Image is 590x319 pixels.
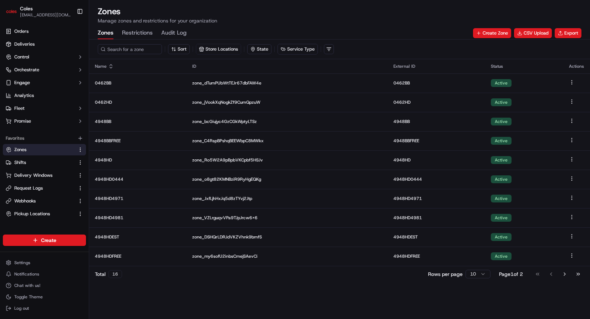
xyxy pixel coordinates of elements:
[14,67,39,73] span: Orchestrate
[192,80,382,86] p: zone_dTumPUbWtTEJr67dbFAW4e
[95,119,181,124] p: 4948BB
[14,118,31,124] span: Promise
[14,198,36,204] span: Webhooks
[14,283,40,288] span: Chat with us!
[393,80,479,86] p: 0462BB
[278,44,317,54] button: Service Type
[95,80,181,86] p: 0462BB
[98,6,581,17] h1: Zones
[192,176,382,182] p: zone_o8gt82KMNBziR9RyHgEQKg
[14,211,50,217] span: Pickup Locations
[20,5,33,12] button: Coles
[192,138,382,144] p: zone_C4RspBPshqBEEWbpC8MWkx
[161,27,187,39] button: Audit Log
[6,185,75,191] a: Request Logs
[192,63,382,69] div: ID
[98,17,581,24] p: Manage zones and restrictions for your organization
[3,26,86,37] a: Orders
[3,269,86,279] button: Notifications
[3,182,86,194] button: Request Logs
[95,253,181,259] p: 4948HDFREE
[3,258,86,268] button: Settings
[6,172,75,179] a: Delivery Windows
[393,157,479,163] p: 4948HD
[95,234,181,240] p: 4948HDEST
[3,90,86,101] a: Analytics
[3,144,86,155] button: Zones
[3,292,86,302] button: Toggle Theme
[3,51,86,63] button: Control
[196,44,241,54] button: Store Locations
[95,176,181,182] p: 4948HD0444
[3,115,86,127] button: Promise
[98,27,113,39] button: Zones
[14,305,29,311] span: Log out
[491,137,512,145] div: Active
[14,159,26,166] span: Shifts
[491,118,512,125] div: Active
[192,99,382,105] p: zone_jVookXqNogkZf9CumQpzuW
[14,271,39,277] span: Notifications
[514,28,552,38] button: CSV Upload
[491,63,558,69] div: Status
[122,27,153,39] button: Restrictions
[491,156,512,164] div: Active
[569,63,584,69] div: Actions
[14,28,29,35] span: Orders
[95,196,181,201] p: 4948HD4971
[6,146,75,153] a: Zones
[168,44,190,54] button: Sort
[3,103,86,114] button: Fleet
[14,92,34,99] span: Analytics
[14,54,29,60] span: Control
[3,235,86,246] button: Create
[3,225,86,237] div: Available Products
[196,44,241,55] button: Store Locations
[6,211,75,217] a: Pickup Locations
[491,252,512,260] div: Active
[192,253,382,259] p: zone_my6sofU2inbsCmejSAevCi
[3,303,86,313] button: Log out
[192,234,382,240] p: zone_DSHQrLDRJdVKZVhnk9bmfS
[393,176,479,182] p: 4948HD0444
[428,271,463,278] p: Rows per page
[491,195,512,202] div: Active
[3,77,86,88] button: Engage
[108,270,122,278] div: 16
[6,198,75,204] a: Webhooks
[14,105,25,112] span: Fleet
[555,28,581,38] button: Export
[3,157,86,168] button: Shifts
[41,237,56,244] span: Create
[393,138,479,144] p: 4948BBFREE
[95,138,181,144] p: 4948BBFREE
[192,196,382,201] p: zone_JxfLjhHxJq5d8zTYvj2Jtp
[491,175,512,183] div: Active
[3,3,74,20] button: ColesColes[EMAIL_ADDRESS][DOMAIN_NAME]
[473,28,511,38] button: Create Zone
[3,195,86,207] button: Webhooks
[3,170,86,181] button: Delivery Windows
[3,64,86,76] button: Orchestrate
[393,119,479,124] p: 4948BB
[6,6,17,17] img: Coles
[491,79,512,87] div: Active
[20,12,71,18] button: [EMAIL_ADDRESS][DOMAIN_NAME]
[393,234,479,240] p: 4948HDEST
[3,133,86,144] div: Favorites
[393,99,479,105] p: 0462HD
[95,63,181,69] div: Name
[14,41,35,47] span: Deliveries
[3,208,86,220] button: Pickup Locations
[6,159,75,166] a: Shifts
[3,281,86,290] button: Chat with us!
[14,260,30,266] span: Settings
[14,294,43,300] span: Toggle Theme
[393,63,479,69] div: External ID
[14,79,30,86] span: Engage
[14,146,26,153] span: Zones
[95,157,181,163] p: 4948HD
[14,185,43,191] span: Request Logs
